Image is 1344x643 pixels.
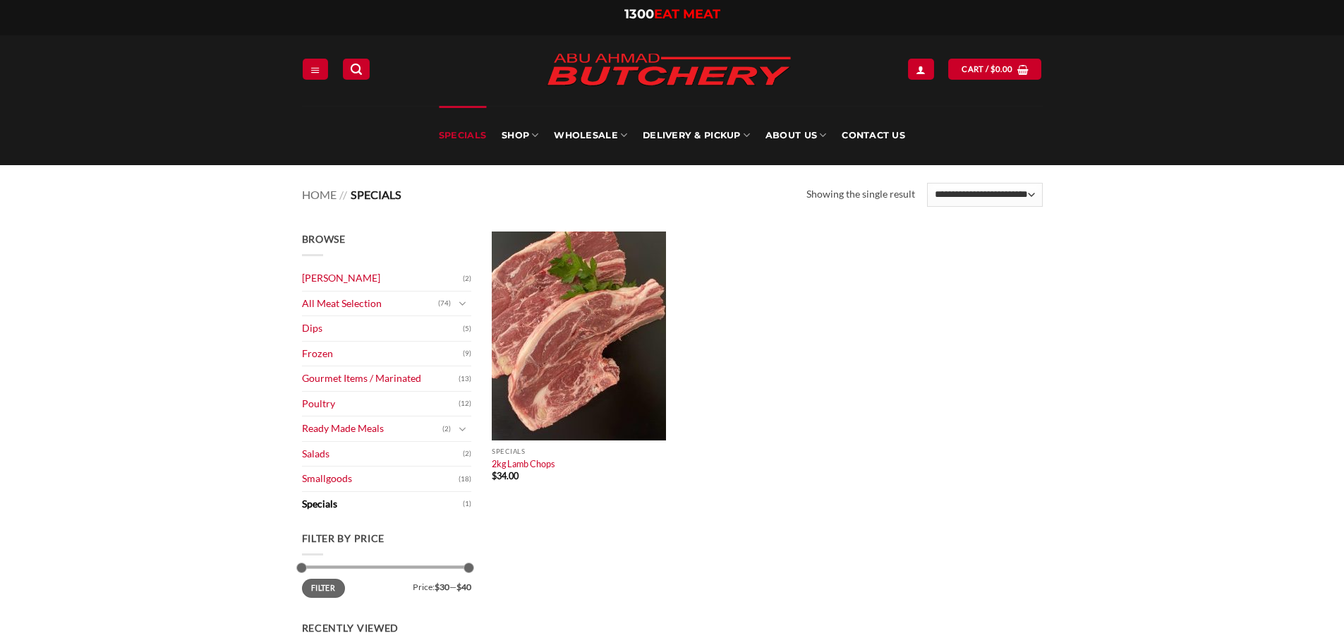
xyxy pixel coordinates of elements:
[948,59,1041,79] a: View cart
[439,106,486,165] a: Specials
[492,232,666,440] img: Lamb_forequarter_Chops (per 1Kg)
[842,106,905,165] a: Contact Us
[302,579,345,598] button: Filter
[454,296,471,311] button: Toggle
[302,392,459,416] a: Poultry
[302,622,399,634] span: Recently Viewed
[991,64,1013,73] bdi: 0.00
[442,419,451,440] span: (2)
[456,582,471,592] span: $40
[351,188,401,201] span: Specials
[463,268,471,289] span: (2)
[643,106,750,165] a: Delivery & Pickup
[492,458,555,469] a: 2kg Lamb Chops
[303,59,328,79] a: Menu
[492,470,519,481] bdi: 34.00
[463,493,471,515] span: (1)
[492,470,497,481] span: $
[438,293,451,314] span: (74)
[624,6,720,22] a: 1300EAT MEAT
[302,188,337,201] a: Home
[459,469,471,490] span: (18)
[302,579,471,591] div: Price: —
[459,393,471,414] span: (12)
[908,59,933,79] a: Login
[339,188,347,201] span: //
[463,343,471,364] span: (9)
[502,106,538,165] a: SHOP
[435,582,449,592] span: $30
[302,492,463,517] a: Specials
[554,106,627,165] a: Wholesale
[302,416,442,441] a: Ready Made Meals
[302,442,463,467] a: Salads
[492,447,666,455] p: Specials
[302,292,438,316] a: All Meat Selection
[991,63,995,76] span: $
[343,59,370,79] a: Search
[302,342,463,366] a: Frozen
[654,6,720,22] span: EAT MEAT
[962,63,1012,76] span: Cart /
[302,316,463,341] a: Dips
[927,183,1042,207] select: Shop order
[624,6,654,22] span: 1300
[454,421,471,437] button: Toggle
[302,532,385,544] span: Filter by price
[463,318,471,339] span: (5)
[302,266,463,291] a: [PERSON_NAME]
[806,186,915,203] p: Showing the single result
[765,106,826,165] a: About Us
[302,467,459,491] a: Smallgoods
[535,44,803,97] img: Abu Ahmad Butchery
[463,443,471,464] span: (2)
[459,368,471,390] span: (13)
[302,233,346,245] span: Browse
[302,366,459,391] a: Gourmet Items / Marinated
